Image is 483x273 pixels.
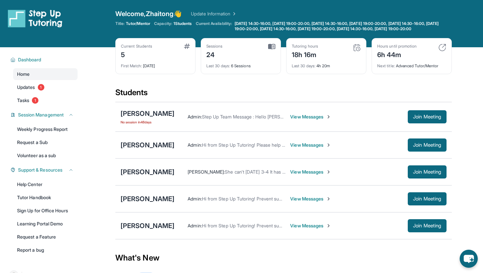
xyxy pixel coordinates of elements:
span: Dashboard [18,56,41,63]
a: [DATE] 14:30-16:00, [DATE] 19:00-20:00, [DATE] 14:30-16:00, [DATE] 19:00-20:00, [DATE] 14:30-16:0... [233,21,452,31]
div: 5 [121,49,152,59]
span: Join Meeting [413,197,441,201]
a: Request a Feature [13,231,78,243]
img: card [438,44,446,52]
a: Home [13,68,78,80]
div: Sessions [206,44,223,49]
span: View Messages [290,169,331,175]
span: No session in 48 days [121,119,174,125]
span: [PERSON_NAME] : [188,169,225,175]
span: View Messages [290,222,331,229]
span: Updates [17,84,35,91]
button: Dashboard [15,56,74,63]
button: chat-button [460,250,478,268]
span: View Messages [290,142,331,148]
span: Home [17,71,30,77]
span: Admin : [188,223,202,228]
div: 6 Sessions [206,59,275,69]
img: Chevron-Right [326,142,331,148]
img: Chevron Right [230,10,237,17]
div: [PERSON_NAME] [121,221,174,230]
img: card [353,44,361,52]
a: Update Information [191,10,237,17]
a: Request a Sub [13,136,78,148]
img: Chevron-Right [326,169,331,175]
a: Sign Up for Office Hours [13,205,78,217]
span: Current Availability: [196,21,232,31]
img: card [268,44,275,50]
img: Chevron-Right [326,114,331,119]
span: Admin : [188,142,202,148]
button: Join Meeting [408,165,447,178]
div: 18h 16m [292,49,318,59]
span: Last 30 days : [292,63,315,68]
button: Join Meeting [408,219,447,232]
img: Chevron-Right [326,196,331,201]
img: Chevron-Right [326,223,331,228]
span: Last 30 days : [206,63,230,68]
a: Volunteer as a sub [13,150,78,161]
div: [PERSON_NAME] [121,194,174,203]
span: 1 [38,84,44,91]
div: What's New [115,243,452,272]
span: Join Meeting [413,115,441,119]
button: Join Meeting [408,192,447,205]
span: Admin : [188,114,202,119]
span: View Messages [290,196,331,202]
div: [PERSON_NAME] [121,109,174,118]
div: 6h 44m [377,49,417,59]
span: Session Management [18,112,64,118]
span: View Messages [290,114,331,120]
div: 4h 20m [292,59,361,69]
span: [DATE] 14:30-16:00, [DATE] 19:00-20:00, [DATE] 14:30-16:00, [DATE] 19:00-20:00, [DATE] 14:30-16:0... [235,21,450,31]
a: Report a bug [13,244,78,256]
a: Help Center [13,178,78,190]
button: Join Meeting [408,110,447,123]
span: Tasks [17,97,29,104]
div: [PERSON_NAME] [121,167,174,177]
span: Title: [115,21,125,26]
span: First Match : [121,63,142,68]
div: Current Students [121,44,152,49]
a: Updates1 [13,81,78,93]
div: [DATE] [121,59,190,69]
span: Admin : [188,196,202,201]
a: Tutor Handbook [13,192,78,203]
span: Capacity: [154,21,172,26]
span: Join Meeting [413,224,441,228]
a: Weekly Progress Report [13,123,78,135]
span: Join Meeting [413,170,441,174]
div: [PERSON_NAME] [121,140,174,150]
a: Learning Portal Demo [13,218,78,230]
div: Tutoring hours [292,44,318,49]
span: Next title : [377,63,395,68]
button: Support & Resources [15,167,74,173]
button: Join Meeting [408,138,447,152]
div: Students [115,87,452,102]
div: Advanced Tutor/Mentor [377,59,446,69]
div: 24 [206,49,223,59]
span: 1 Students [173,21,192,26]
span: Welcome, Zhaitong 👋 [115,9,182,18]
a: Tasks1 [13,94,78,106]
img: card [184,44,190,49]
button: Session Management [15,112,74,118]
span: Join Meeting [413,143,441,147]
span: She can't [DATE] 3-4 It has to be after 4 [225,169,308,175]
span: Tutor/Mentor [126,21,150,26]
span: Support & Resources [18,167,62,173]
span: 1 [32,97,38,104]
img: logo [8,9,62,28]
div: Hours until promotion [377,44,417,49]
